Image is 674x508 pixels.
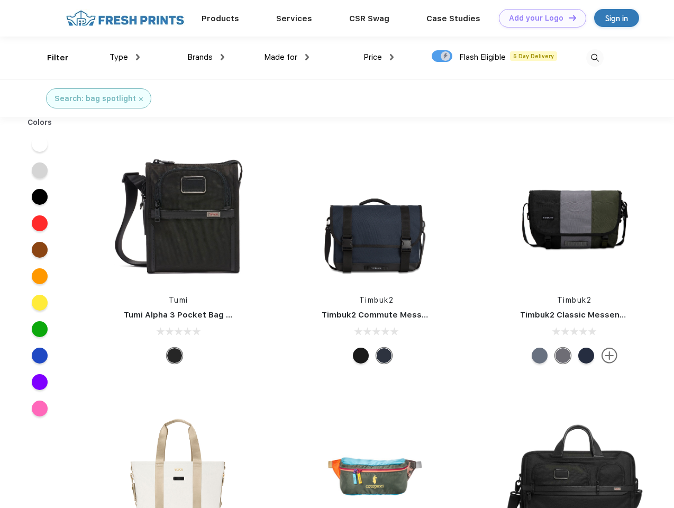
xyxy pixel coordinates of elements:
[555,348,571,364] div: Eco Army Pop
[20,117,60,128] div: Colors
[586,49,604,67] img: desktop_search.svg
[602,348,617,364] img: more.svg
[47,52,69,64] div: Filter
[605,12,628,24] div: Sign in
[167,348,183,364] div: Black
[532,348,548,364] div: Eco Lightbeam
[264,52,297,62] span: Made for
[376,348,392,364] div: Eco Nautical
[509,14,563,23] div: Add your Logo
[221,54,224,60] img: dropdown.png
[594,9,639,27] a: Sign in
[569,15,576,21] img: DT
[353,348,369,364] div: Eco Black
[459,52,506,62] span: Flash Eligible
[202,14,239,23] a: Products
[305,54,309,60] img: dropdown.png
[108,143,249,284] img: func=resize&h=266
[359,296,394,304] a: Timbuk2
[363,52,382,62] span: Price
[578,348,594,364] div: Eco Nautical
[390,54,394,60] img: dropdown.png
[139,97,143,101] img: filter_cancel.svg
[54,93,136,104] div: Search: bag spotlight
[306,143,447,284] img: func=resize&h=266
[520,310,651,320] a: Timbuk2 Classic Messenger Bag
[169,296,188,304] a: Tumi
[110,52,128,62] span: Type
[124,310,248,320] a: Tumi Alpha 3 Pocket Bag Small
[136,54,140,60] img: dropdown.png
[504,143,645,284] img: func=resize&h=266
[63,9,187,28] img: fo%20logo%202.webp
[557,296,592,304] a: Timbuk2
[187,52,213,62] span: Brands
[322,310,463,320] a: Timbuk2 Commute Messenger Bag
[510,51,557,61] span: 5 Day Delivery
